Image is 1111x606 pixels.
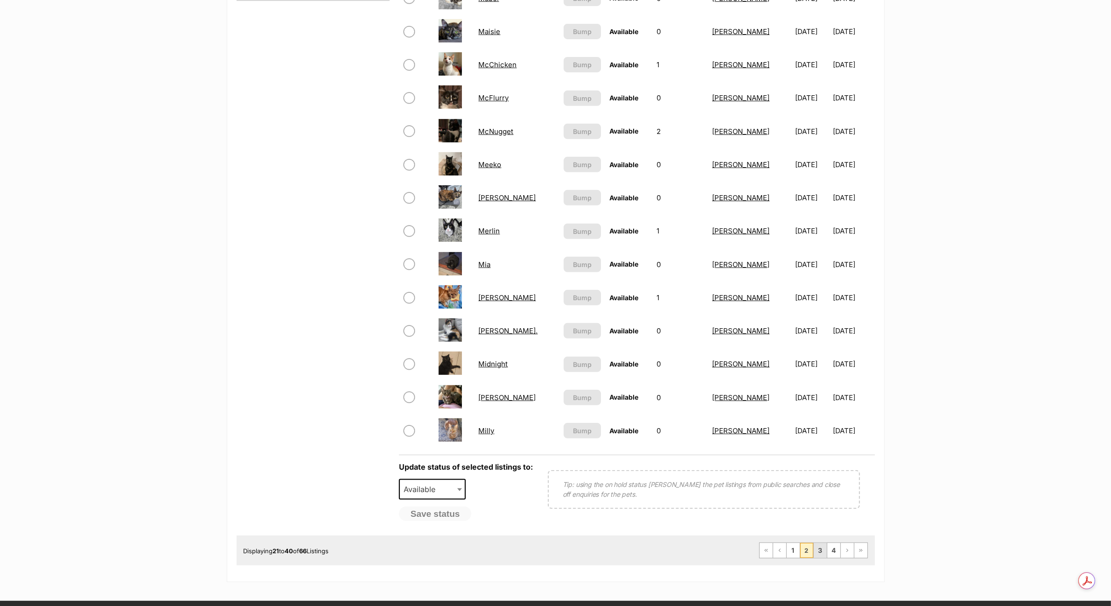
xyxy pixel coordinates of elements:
span: Available [609,194,638,202]
a: Milly [479,426,495,435]
td: [DATE] [833,348,873,380]
a: [PERSON_NAME] [712,93,769,102]
a: Midnight [479,359,508,368]
button: Bump [564,91,601,106]
span: Bump [573,393,592,402]
span: Available [609,127,638,135]
td: 0 [653,182,708,214]
td: [DATE] [791,148,832,181]
a: [PERSON_NAME] [712,393,769,402]
span: Bump [573,426,592,436]
a: [PERSON_NAME] [712,193,769,202]
td: [DATE] [791,315,832,347]
span: Available [609,161,638,169]
td: 0 [653,15,708,48]
span: Available [609,61,638,69]
a: [PERSON_NAME] [712,260,769,269]
button: Bump [564,257,601,272]
a: Previous page [773,543,786,558]
td: 0 [653,148,708,181]
td: [DATE] [791,248,832,281]
button: Bump [564,357,601,372]
a: [PERSON_NAME] [712,160,769,169]
button: Bump [564,24,601,39]
td: [DATE] [833,115,873,148]
span: Available [609,294,638,302]
a: [PERSON_NAME] [712,326,769,335]
td: [DATE] [791,415,832,447]
a: [PERSON_NAME] [712,426,769,435]
span: Bump [573,60,592,70]
a: Maisie [479,27,501,36]
button: Bump [564,390,601,405]
span: Bump [573,359,592,369]
span: Bump [573,193,592,203]
td: [DATE] [791,15,832,48]
td: [DATE] [791,215,832,247]
button: Bump [564,423,601,438]
span: Bump [573,93,592,103]
span: Available [400,483,445,496]
td: [DATE] [833,148,873,181]
a: [PERSON_NAME] [712,127,769,136]
button: Bump [564,224,601,239]
a: [PERSON_NAME] [479,193,536,202]
td: [DATE] [833,415,873,447]
a: Last page [854,543,867,558]
a: [PERSON_NAME] [712,60,769,69]
td: 0 [653,348,708,380]
a: McFlurry [479,93,509,102]
td: [DATE] [833,315,873,347]
td: 0 [653,381,708,414]
td: [DATE] [791,182,832,214]
td: [DATE] [833,15,873,48]
span: Page 2 [800,543,813,558]
a: Meeko [479,160,502,169]
td: 0 [653,248,708,281]
span: Available [609,327,638,335]
td: 1 [653,282,708,314]
a: Page 3 [814,543,827,558]
a: [PERSON_NAME] [712,359,769,368]
td: 1 [653,49,708,81]
button: Save status [399,507,472,521]
span: Bump [573,127,592,136]
td: [DATE] [833,182,873,214]
span: Available [609,360,638,368]
span: Bump [573,326,592,336]
a: [PERSON_NAME] [479,293,536,302]
strong: 66 [300,547,307,555]
td: 0 [653,82,708,114]
p: Tip: using the on hold status [PERSON_NAME] the pet listings from public searches and close off e... [563,479,845,499]
td: [DATE] [833,282,873,314]
span: Bump [573,293,592,303]
span: Available [399,479,466,500]
span: Bump [573,160,592,169]
a: [PERSON_NAME] [712,293,769,302]
a: McNugget [479,127,514,136]
span: Available [609,94,638,102]
span: Bump [573,27,592,36]
a: Merlin [479,226,500,235]
a: [PERSON_NAME]. [479,326,538,335]
a: Next page [841,543,854,558]
td: 2 [653,115,708,148]
span: Available [609,227,638,235]
button: Bump [564,124,601,139]
td: [DATE] [833,82,873,114]
a: Page 1 [787,543,800,558]
span: Displaying to of Listings [244,547,329,555]
td: [DATE] [833,215,873,247]
a: McChicken [479,60,517,69]
a: [PERSON_NAME] [479,393,536,402]
button: Bump [564,290,601,305]
span: Available [609,28,638,35]
td: 0 [653,415,708,447]
button: Bump [564,323,601,338]
a: Mia [479,260,491,269]
td: 1 [653,215,708,247]
td: [DATE] [791,49,832,81]
a: First page [760,543,773,558]
strong: 40 [285,547,293,555]
td: [DATE] [791,381,832,414]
